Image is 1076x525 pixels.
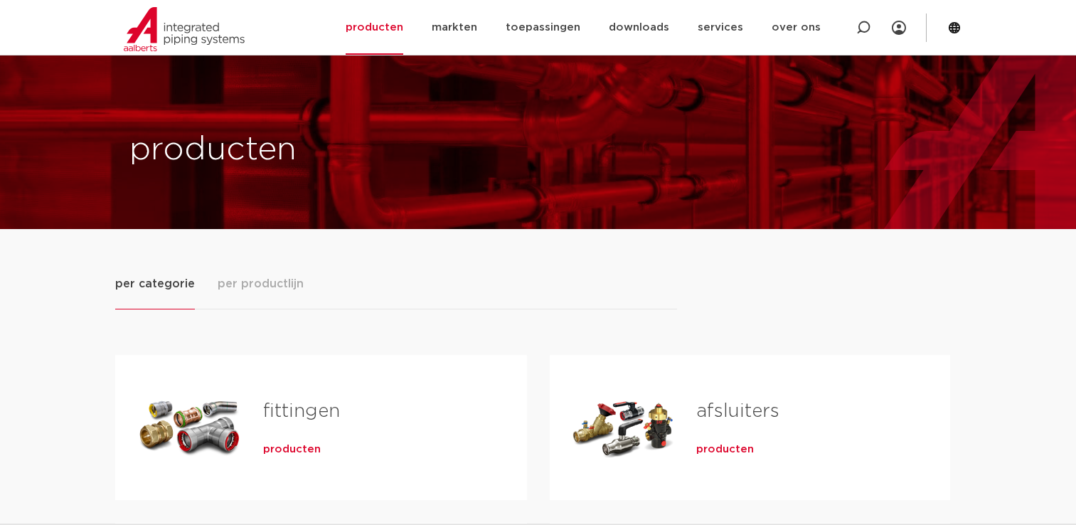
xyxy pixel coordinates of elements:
[115,275,195,292] span: per categorie
[696,402,779,420] a: afsluiters
[263,442,321,457] a: producten
[129,127,531,173] h1: producten
[218,275,304,292] span: per productlijn
[696,442,754,457] a: producten
[263,402,340,420] a: fittingen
